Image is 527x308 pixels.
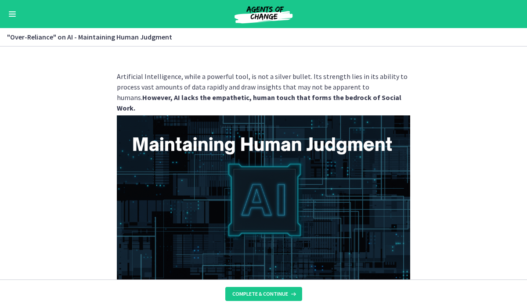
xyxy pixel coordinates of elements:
[117,71,410,280] p: Artificial Intelligence, while a powerful tool, is not a silver bullet. Its strength lies in its ...
[225,287,302,301] button: Complete & continue
[117,93,401,112] strong: However, AI lacks the empathetic, human touch that forms the bedrock of Social Work.
[117,115,410,280] img: Slides_for_Title_Slides_for_ChatGPT_and_AI_for_Social_Work_%282%29.png
[211,4,316,25] img: Agents of Change
[232,290,288,297] span: Complete & continue
[7,32,509,42] h3: "Over-Reliance" on AI - Maintaining Human Judgment
[7,9,18,19] button: Enable menu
